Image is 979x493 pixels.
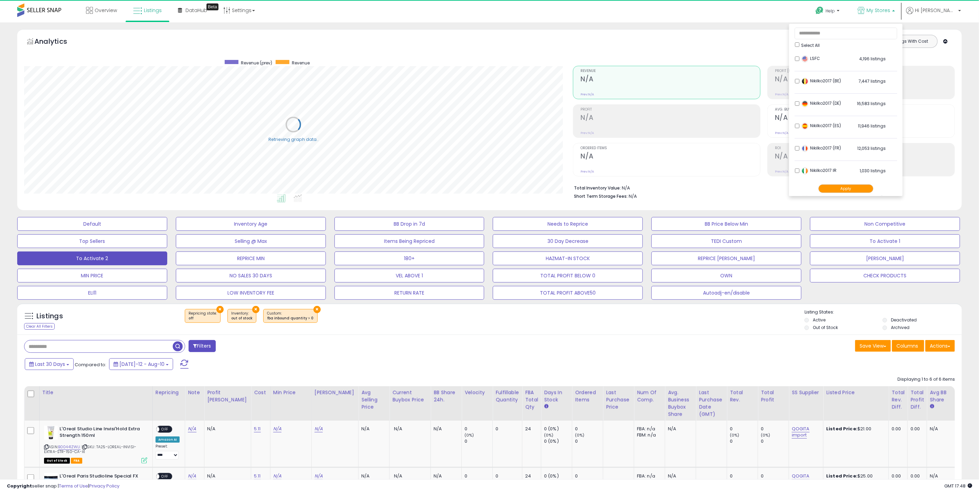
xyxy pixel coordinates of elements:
a: Hi [PERSON_NAME] [906,7,961,22]
img: 31aYRrro3dL._SL40_.jpg [44,426,58,440]
h2: N/A [775,152,955,162]
span: Nikilko2017 (DE) [801,100,841,106]
label: Archived [891,325,909,330]
span: 12,053 listings [857,145,886,151]
div: 0 [761,426,789,432]
button: ELI11 [17,286,167,300]
h2: N/A [581,152,760,162]
span: Select All [801,42,820,48]
button: Selling @ Max [176,234,326,248]
span: Repricing state : [189,311,217,321]
div: N/A [668,426,691,432]
div: BB Share 24h. [434,389,459,403]
span: Help [826,8,835,14]
span: 7,447 listings [859,78,886,84]
a: N/A [315,425,323,432]
button: REPRICE MIN [176,251,326,265]
small: Avg BB Share. [930,403,934,410]
label: Active [813,317,826,323]
button: Inventory Age [176,217,326,231]
span: 4,196 listings [859,56,886,62]
small: Prev: N/A [581,170,594,174]
button: BB Drop in 7d [334,217,485,231]
span: Nikilko2017 (ES) [801,123,841,129]
div: Days In Stock [544,389,569,403]
div: seller snap | | [7,483,119,490]
span: Avg. Buybox Share [775,108,955,112]
button: RETURN RATE [334,286,485,300]
span: 11,946 listings [858,123,886,129]
button: [DATE]-12 - Aug-10 [109,358,173,370]
label: Out of Stock [813,325,838,330]
div: Repricing [156,389,182,396]
div: Total Rev. Diff. [892,389,905,411]
button: 180+ [334,251,485,265]
button: HAZMAT-IN STOCK [493,251,643,265]
div: Num of Comp. [637,389,662,403]
a: Privacy Policy [89,483,119,489]
button: 30 Day Decrease [493,234,643,248]
div: 0 [730,426,758,432]
button: OWN [651,269,801,283]
b: Listed Price: [826,425,858,432]
div: Min Price [273,389,309,396]
div: Profit [PERSON_NAME] [207,389,248,403]
div: 0 [575,438,603,444]
div: FBA Total Qty [525,389,538,411]
div: Cost [254,389,267,396]
small: Prev: N/A [775,170,788,174]
img: usa.png [801,55,808,62]
img: spain.png [801,123,808,130]
h5: Analytics [34,37,81,48]
span: Hi [PERSON_NAME] [915,7,956,14]
img: germany.png [801,100,808,107]
div: 0 [761,438,789,444]
button: REPRICE [PERSON_NAME] [651,251,801,265]
span: Inventory : [231,311,253,321]
div: Total Profit Diff. [911,389,924,411]
button: Autoadj-en/disable [651,286,801,300]
button: Columns [892,340,924,352]
div: Avg Selling Price [361,389,386,411]
button: Top Sellers [17,234,167,248]
span: | SKU: TA25-LOREAL-INVISI-EXTRA-STR-150-CA-X1 [44,444,136,454]
div: [PERSON_NAME] [315,389,355,396]
span: Profit [PERSON_NAME] [775,69,955,73]
div: Total Rev. [730,389,755,403]
div: 0 (0%) [544,426,572,432]
button: Last 30 Days [25,358,74,370]
img: france.png [801,145,808,152]
span: Nikilko2017 (BE) [801,78,841,84]
h2: N/A [775,114,955,123]
div: Current Buybox Price [392,389,428,403]
div: Total Profit [761,389,786,403]
span: OFF [159,427,170,432]
button: Needs to Reprice [493,217,643,231]
div: N/A [361,426,384,432]
div: N/A [434,426,456,432]
span: Ordered Items [581,146,760,150]
div: 0 [575,426,603,432]
button: Actions [925,340,955,352]
a: N/A [188,425,196,432]
small: Prev: N/A [581,131,594,135]
div: FBA: n/a [637,426,660,432]
div: N/A [207,426,246,432]
h2: N/A [581,114,760,123]
button: Non Competitive [810,217,960,231]
small: Prev: N/A [581,92,594,96]
div: Title [42,389,150,396]
h2: N/A [775,75,955,84]
div: Retrieving graph data.. [268,136,319,143]
i: Get Help [815,6,824,15]
div: 0 (0%) [544,438,572,444]
small: (0%) [465,432,474,438]
div: ASIN: [44,426,147,463]
span: Custom: [267,311,314,321]
div: Preset: [156,444,180,459]
span: N/A [629,193,637,199]
small: (0%) [575,432,585,438]
div: N/A [930,426,953,432]
div: Last Purchase Date (GMT) [699,389,724,418]
span: [DATE]-12 - Aug-10 [119,361,164,368]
